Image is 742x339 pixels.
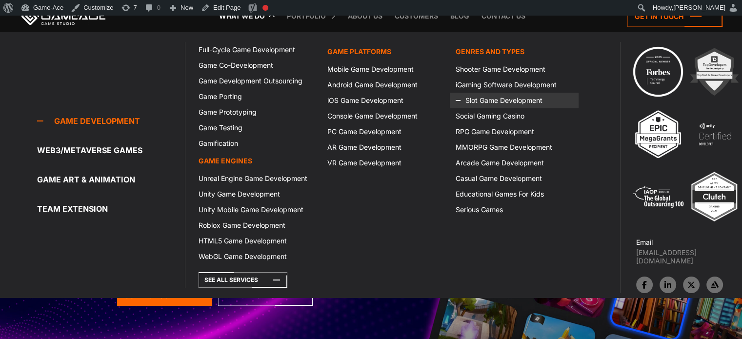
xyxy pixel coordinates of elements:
[450,124,578,140] a: RPG Game Development
[636,248,742,265] a: [EMAIL_ADDRESS][DOMAIN_NAME]
[193,120,321,136] a: Game Testing
[450,171,578,186] a: Casual Game Development
[450,155,578,171] a: Arcade Game Development
[450,61,578,77] a: Shooter Game Development
[450,108,578,124] a: Social Gaming Casino
[193,58,321,73] a: Game Co-Development
[193,42,321,58] a: Full-Cycle Game Development
[193,89,321,104] a: Game Porting
[631,107,685,161] img: 3
[193,202,321,218] a: Unity Mobile Game Development
[193,186,321,202] a: Unity Game Development
[193,233,321,249] a: HTML5 Game Development
[627,6,722,27] a: Get in touch
[193,104,321,120] a: Game Prototyping
[321,61,450,77] a: Mobile Game Development
[321,93,450,108] a: iOS Game Development
[321,155,450,171] a: VR Game Development
[688,107,742,161] img: 4
[631,45,685,99] img: Technology council badge program ace 2025 game ace
[193,218,321,233] a: Roblox Game Development
[450,93,578,108] a: Slot Game Development
[321,140,450,155] a: AR Game Development
[450,42,578,61] a: Genres and Types
[450,140,578,155] a: MMORPG Game Development
[37,170,185,189] a: Game Art & Animation
[450,77,578,93] a: iGaming Software Development
[199,272,287,288] a: See All Services
[193,73,321,89] a: Game Development Outsourcing
[321,42,450,61] a: Game platforms
[631,170,685,223] img: 5
[37,199,185,219] a: Team Extension
[37,140,185,160] a: Web3/Metaverse Games
[193,136,321,151] a: Gamification
[687,170,741,223] img: Top ar vr development company gaming 2025 game ace
[673,4,725,11] span: [PERSON_NAME]
[321,108,450,124] a: Console Game Development
[321,77,450,93] a: Android Game Development
[193,151,321,171] a: Game Engines
[262,5,268,11] div: Focus keyphrase not set
[450,202,578,218] a: Serious Games
[687,45,741,99] img: 2
[37,111,185,131] a: Game development
[450,186,578,202] a: Educational Games For Kids
[193,171,321,186] a: Unreal Engine Game Development
[636,238,653,246] strong: Email
[321,124,450,140] a: PC Game Development
[193,249,321,264] a: WebGL Game Development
